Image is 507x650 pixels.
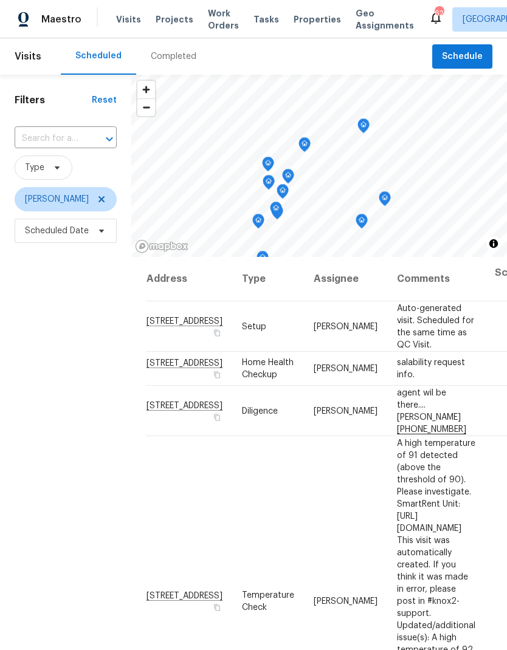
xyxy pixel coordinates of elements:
[397,388,466,434] span: agent wil be there....[PERSON_NAME]
[15,129,83,148] input: Search for an address...
[298,137,311,156] div: Map marker
[263,175,275,194] div: Map marker
[314,406,378,415] span: [PERSON_NAME]
[212,601,222,612] button: Copy Address
[15,43,41,70] span: Visits
[304,257,387,301] th: Assignee
[252,214,264,233] div: Map marker
[253,15,279,24] span: Tasks
[41,13,81,26] span: Maestro
[242,406,278,415] span: Diligence
[212,369,222,380] button: Copy Address
[101,131,118,148] button: Open
[356,7,414,32] span: Geo Assignments
[294,13,341,26] span: Properties
[15,94,92,106] h1: Filters
[208,7,239,32] span: Work Orders
[135,239,188,253] a: Mapbox homepage
[314,597,378,605] span: [PERSON_NAME]
[25,162,44,174] span: Type
[137,98,155,116] button: Zoom out
[387,257,485,301] th: Comments
[397,358,465,379] span: salability request info.
[442,49,483,64] span: Schedule
[397,304,474,349] span: Auto-generated visit. Scheduled for the same time as QC Visit.
[156,13,193,26] span: Projects
[257,251,269,270] div: Map marker
[25,193,89,205] span: [PERSON_NAME]
[490,237,497,250] span: Toggle attribution
[277,184,289,203] div: Map marker
[356,214,368,233] div: Map marker
[75,50,122,62] div: Scheduled
[357,118,370,137] div: Map marker
[314,322,378,330] span: [PERSON_NAME]
[146,257,232,301] th: Address
[432,44,492,69] button: Schedule
[116,13,141,26] span: Visits
[137,81,155,98] button: Zoom in
[212,327,222,338] button: Copy Address
[151,50,196,63] div: Completed
[242,590,294,611] span: Temperature Check
[212,411,222,422] button: Copy Address
[92,94,117,106] div: Reset
[242,322,266,330] span: Setup
[435,7,443,19] div: 62
[232,257,304,301] th: Type
[270,202,282,221] div: Map marker
[379,191,391,210] div: Map marker
[137,99,155,116] span: Zoom out
[486,236,501,251] button: Toggle attribution
[314,364,378,373] span: [PERSON_NAME]
[282,169,294,188] div: Map marker
[262,157,274,176] div: Map marker
[25,225,89,237] span: Scheduled Date
[242,358,294,379] span: Home Health Checkup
